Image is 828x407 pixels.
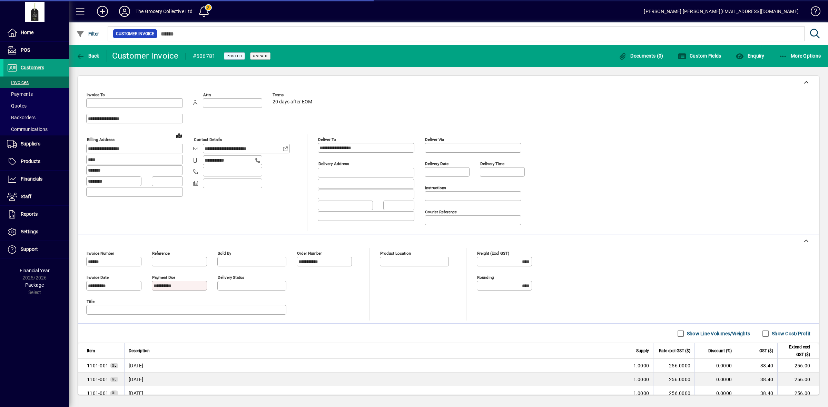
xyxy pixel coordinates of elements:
td: 256.00 [777,373,819,386]
span: Staff [21,194,31,199]
button: Filter [75,28,101,40]
span: Suppliers [21,141,40,146]
mat-label: Delivery status [218,275,244,280]
span: 1.0000 [633,376,649,383]
button: Profile [114,5,136,18]
mat-label: Freight (excl GST) [477,251,509,256]
span: Posted [227,54,242,58]
span: Documents (0) [619,53,663,59]
span: Warehousing [87,376,108,383]
div: #506781 [193,51,216,62]
mat-label: Sold by [218,251,231,256]
span: Communications [7,126,48,132]
a: Support [3,241,69,258]
span: Item [87,347,95,355]
a: Invoices [3,77,69,88]
span: [DATE] [129,362,144,369]
button: Enquiry [734,50,766,62]
span: GL [112,377,117,381]
a: Payments [3,88,69,100]
label: Show Cost/Profit [770,330,810,337]
div: The Grocery Collective Ltd [136,6,193,17]
a: Communications [3,123,69,135]
span: Customer Invoice [116,30,154,37]
mat-label: Order number [297,251,322,256]
mat-label: Deliver To [318,137,336,142]
span: Terms [273,93,314,97]
td: 38.40 [736,359,777,373]
mat-label: Delivery date [425,161,448,166]
button: Back [75,50,101,62]
mat-label: Invoice number [87,251,114,256]
button: More Options [777,50,823,62]
mat-label: Product location [380,251,411,256]
span: Enquiry [736,53,764,59]
span: [DATE] [129,390,144,397]
span: 1.0000 [633,362,649,369]
span: GST ($) [759,347,773,355]
td: 38.40 [736,373,777,386]
mat-label: Rounding [477,275,494,280]
mat-label: Payment due [152,275,175,280]
td: 0.0000 [694,386,736,400]
span: Discount (%) [708,347,732,355]
a: Knowledge Base [806,1,819,24]
mat-label: Invoice To [87,92,105,97]
span: Financials [21,176,42,182]
span: Back [76,53,99,59]
span: More Options [779,53,821,59]
a: Home [3,24,69,41]
span: Description [129,347,150,355]
a: View on map [174,130,185,141]
td: 0.0000 [694,359,736,373]
td: 38.40 [736,386,777,400]
a: Settings [3,223,69,241]
mat-label: Invoice date [87,275,109,280]
a: Quotes [3,100,69,112]
span: Rate excl GST ($) [659,347,690,355]
td: 256.00 [777,386,819,400]
span: [DATE] [129,376,144,383]
span: Financial Year [20,268,50,273]
label: Show Line Volumes/Weights [686,330,750,337]
span: Warehousing [87,390,108,397]
mat-label: Courier Reference [425,210,457,214]
span: Products [21,159,40,164]
span: POS [21,47,30,53]
span: Custom Fields [678,53,721,59]
span: GL [112,391,117,395]
span: Supply [636,347,649,355]
span: Extend excl GST ($) [782,343,810,358]
div: 256.0000 [658,362,690,369]
button: Documents (0) [617,50,665,62]
button: Add [91,5,114,18]
a: POS [3,42,69,59]
span: Package [25,282,44,288]
td: 256.00 [777,359,819,373]
span: Support [21,246,38,252]
button: Custom Fields [676,50,723,62]
span: Backorders [7,115,36,120]
span: Settings [21,229,38,234]
span: Invoices [7,80,29,85]
span: Payments [7,91,33,97]
div: 256.0000 [658,376,690,383]
span: Reports [21,211,38,217]
span: Home [21,30,33,35]
div: [PERSON_NAME] [PERSON_NAME][EMAIL_ADDRESS][DOMAIN_NAME] [644,6,799,17]
a: Staff [3,188,69,205]
span: Unpaid [253,54,268,58]
app-page-header-button: Back [69,50,107,62]
span: Filter [76,31,99,37]
td: 0.0000 [694,373,736,386]
span: Warehousing [87,362,108,369]
a: Products [3,153,69,170]
a: Financials [3,171,69,188]
a: Backorders [3,112,69,123]
span: Quotes [7,103,27,109]
mat-label: Reference [152,251,170,256]
div: 256.0000 [658,390,690,397]
a: Reports [3,206,69,223]
a: Suppliers [3,135,69,153]
mat-label: Deliver via [425,137,444,142]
